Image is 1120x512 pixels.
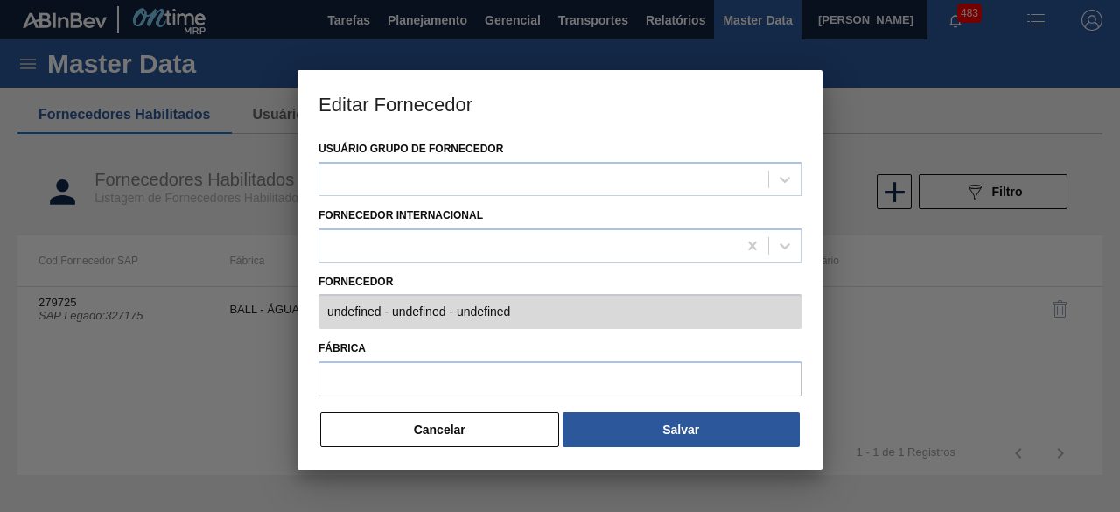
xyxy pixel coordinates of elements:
label: Fornecedor Internacional [318,209,483,221]
label: Usuário Grupo de Fornecedor [318,143,503,155]
button: Cancelar [320,412,559,447]
label: Fábrica [318,336,801,361]
label: Fornecedor [318,270,801,295]
h3: Editar Fornecedor [297,70,822,137]
button: Salvar [563,412,800,447]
